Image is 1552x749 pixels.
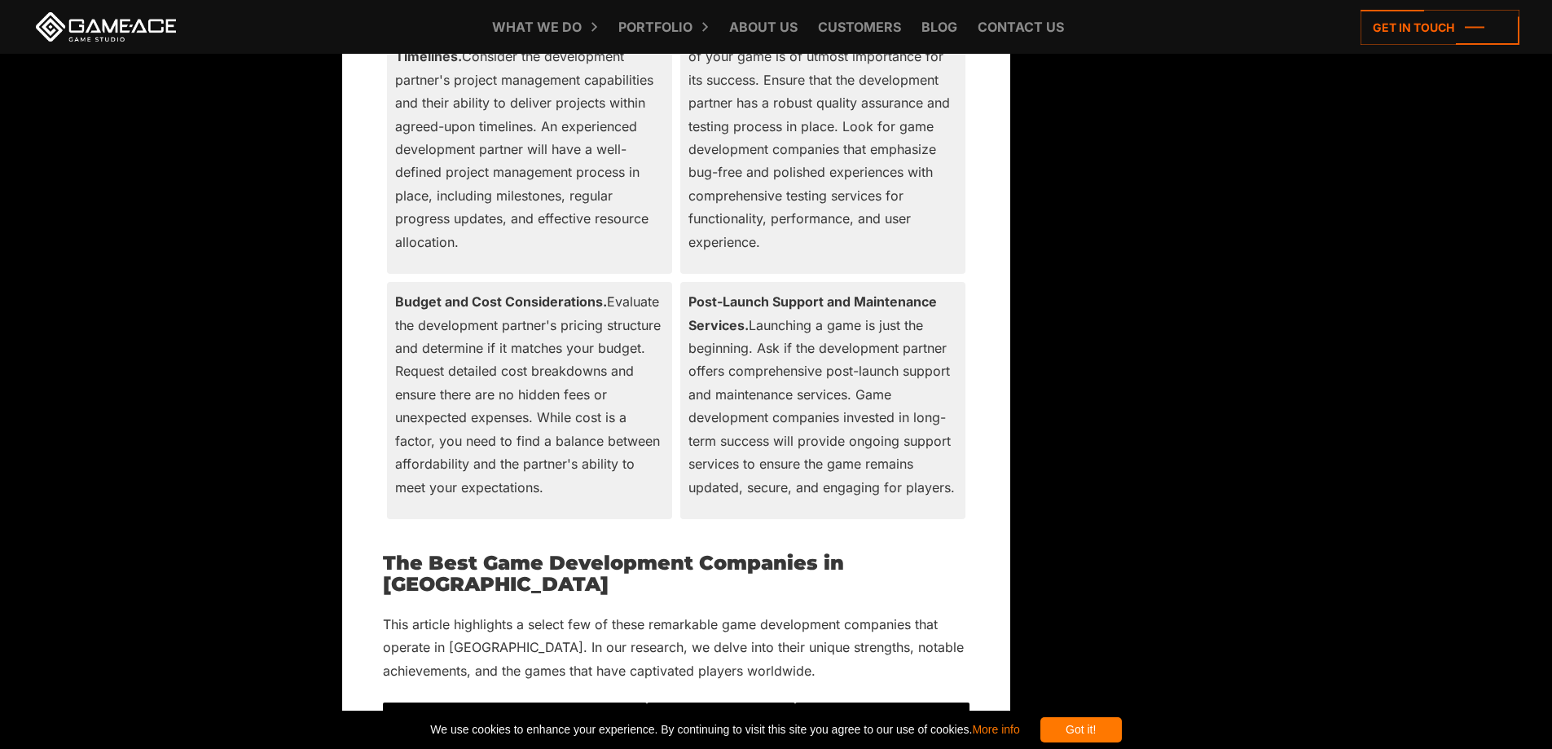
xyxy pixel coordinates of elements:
[395,290,664,499] p: Evaluate the development partner's pricing structure and determine if it matches your budget. Req...
[688,22,957,253] p: The quality of your game is of utmost importance for its success. Ensure that the development par...
[688,293,937,333] strong: Post-Launch Support and Maintenance Services.
[430,717,1019,742] span: We use cookies to enhance your experience. By continuing to visit this site you agree to our use ...
[383,553,969,596] h2: The Best Game Development Companies in [GEOGRAPHIC_DATA]
[688,290,957,499] p: Launching a game is just the beginning. Ask if the development partner offers comprehensive post-...
[1040,717,1122,742] div: Got it!
[395,22,664,253] p: Consider the development partner's project management capabilities and their ability to deliver p...
[395,293,607,310] strong: Budget and Cost Considerations.
[383,613,969,682] p: This article highlights a select few of these remarkable game development companies that operate ...
[972,723,1019,736] a: More info
[1361,10,1519,45] a: Get in touch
